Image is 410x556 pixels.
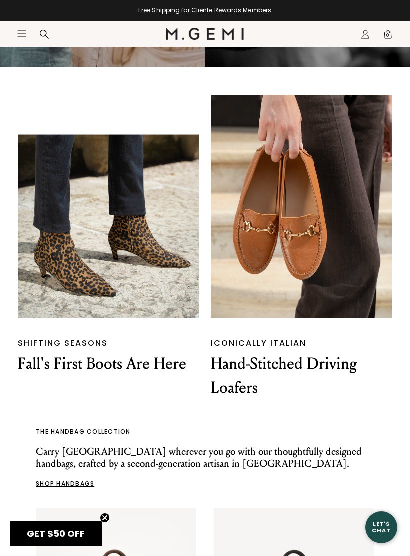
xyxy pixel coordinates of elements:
p: Hand-Stitched Driving Loafers [211,352,392,400]
p: Fall's First Boots Are Here [18,352,199,376]
div: Let's Chat [365,521,397,533]
div: GET $50 OFFClose teaser [10,521,102,546]
span: 0 [383,31,393,41]
p: ICONICALLY ITALIAN [211,337,392,349]
p: Carry [GEOGRAPHIC_DATA] wherever you go with our thoughtfully designed handbags, crafted by a sec... [36,446,374,470]
p: THE HANDBAG COLLECTION [36,428,374,436]
button: Open site menu [17,29,27,39]
p: SHIFTING SEASONS [18,337,199,349]
button: Close teaser [100,513,110,523]
span: GET $50 OFF [27,527,85,540]
img: M.Gemi [166,28,244,40]
p: SHOP HANDBAGS [36,480,374,488]
a: THE HANDBAG COLLECTION Carry [GEOGRAPHIC_DATA] wherever you go with our thoughtfully designed han... [36,428,374,488]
